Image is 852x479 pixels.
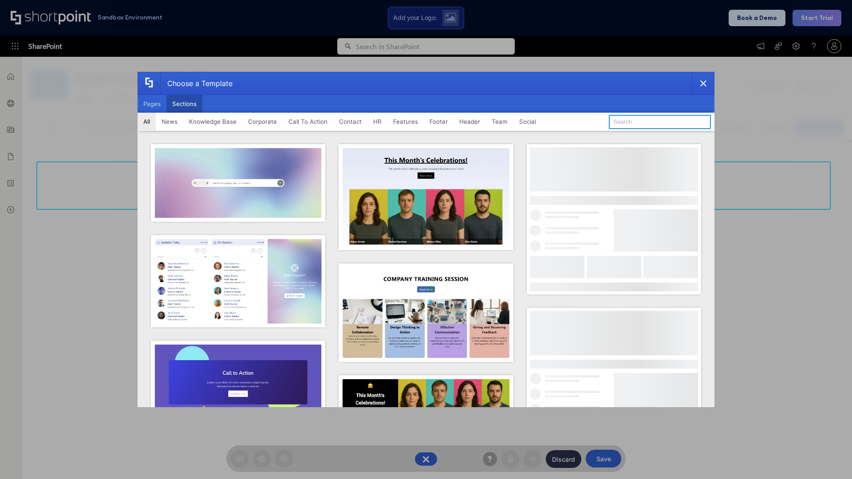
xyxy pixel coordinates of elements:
button: News [156,113,183,130]
button: Contact [333,113,367,130]
div: template selector [138,72,714,407]
button: Header [454,113,486,130]
button: Knowledge Base [183,113,242,130]
button: HR [367,113,387,130]
button: Social [513,113,542,130]
button: Corporate [242,113,283,130]
button: Footer [424,113,454,130]
button: Pages [138,95,166,113]
button: Features [387,113,424,130]
button: Call To Action [283,113,333,130]
input: Search [609,115,711,129]
button: Team [486,113,513,130]
iframe: Chat Widget [808,436,852,479]
button: Sections [166,95,202,113]
button: All [138,113,156,130]
div: Choose a Template [160,72,233,94]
